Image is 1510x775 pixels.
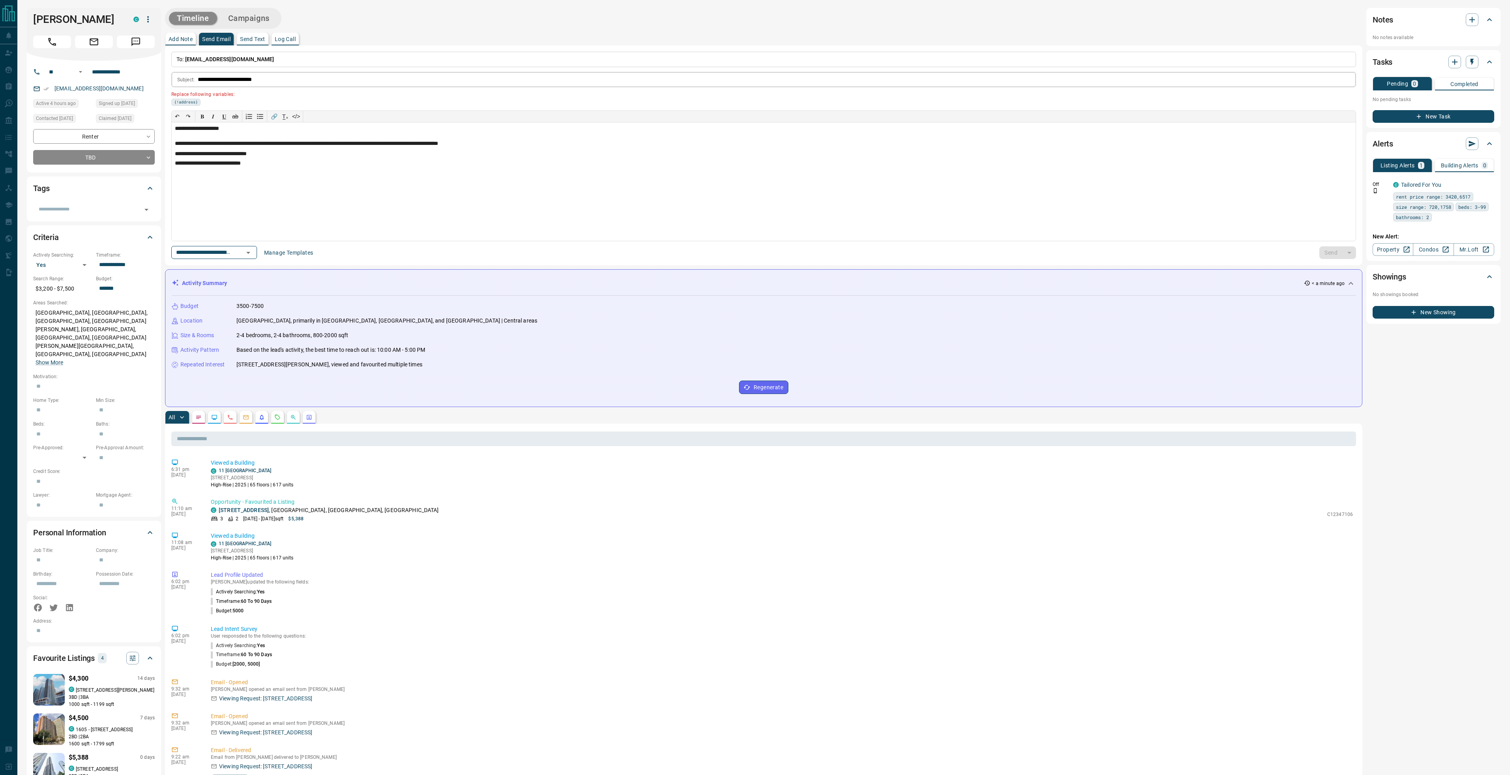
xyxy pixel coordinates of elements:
[1454,243,1494,256] a: Mr.Loft
[69,733,155,740] p: 2 BD | 2 BA
[241,599,272,604] span: 60 to 90 days
[172,111,183,122] button: ↶
[1373,291,1494,298] p: No showings booked
[236,302,264,310] p: 3500-7500
[171,633,199,638] p: 6:02 pm
[1413,243,1454,256] a: Condos
[1396,213,1429,221] span: bathrooms: 2
[171,754,199,760] p: 9:22 am
[171,467,199,472] p: 6:31 pm
[33,397,92,404] p: Home Type:
[171,511,199,517] p: [DATE]
[69,753,88,762] p: $5,388
[183,111,194,122] button: ↷
[54,85,144,92] a: [EMAIL_ADDRESS][DOMAIN_NAME]
[180,346,219,354] p: Activity Pattern
[243,414,249,420] svg: Emails
[1373,94,1494,105] p: No pending tasks
[240,36,265,42] p: Send Text
[33,251,92,259] p: Actively Searching:
[169,415,175,420] p: All
[33,373,155,380] p: Motivation:
[1373,34,1494,41] p: No notes available
[1393,182,1399,188] div: condos.ca
[171,540,199,545] p: 11:08 am
[180,360,225,369] p: Repeated Interest
[211,571,1353,579] p: Lead Profile Updated
[1420,163,1423,168] p: 1
[33,179,155,198] div: Tags
[171,584,199,590] p: [DATE]
[69,694,155,701] p: 3 BD | 3 BA
[306,414,312,420] svg: Agent Actions
[172,276,1356,291] div: Activity Summary< a minute ago
[36,99,76,107] span: Active 4 hours ago
[211,633,1353,639] p: User responsded to the following questions:
[739,381,788,394] button: Regenerate
[76,766,118,773] p: [STREET_ADDRESS]
[33,712,155,747] a: Favourited listing$4,5007 dayscondos.ca1605 - [STREET_ADDRESS]2BD |2BA1600 sqft - 1799 sqft
[33,547,92,554] p: Job Title:
[171,638,199,644] p: [DATE]
[211,598,272,605] p: Timeframe :
[96,492,155,499] p: Mortgage Agent:
[33,306,155,369] p: [GEOGRAPHIC_DATA], [GEOGRAPHIC_DATA], [GEOGRAPHIC_DATA], [GEOGRAPHIC_DATA][PERSON_NAME], [GEOGRAP...
[268,111,279,122] button: 🔗
[96,420,155,428] p: Baths:
[180,331,214,340] p: Size & Rooms
[33,526,106,539] h2: Personal Information
[211,678,1353,687] p: Email - Opened
[257,589,264,595] span: Yes
[211,579,1353,585] p: [PERSON_NAME] updated the following fields:
[36,114,73,122] span: Contacted [DATE]
[171,545,199,551] p: [DATE]
[211,481,294,488] p: High-Rise | 2025 | 65 floors | 617 units
[219,506,439,514] p: , [GEOGRAPHIC_DATA], [GEOGRAPHIC_DATA], [GEOGRAPHIC_DATA]
[219,541,271,546] a: 11 [GEOGRAPHIC_DATA]
[1441,163,1478,168] p: Building Alerts
[211,754,1353,760] p: Email from [PERSON_NAME] delivered to [PERSON_NAME]
[171,720,199,726] p: 9:32 am
[76,67,85,77] button: Open
[96,444,155,451] p: Pre-Approval Amount:
[211,547,294,554] p: [STREET_ADDRESS]
[1373,306,1494,319] button: New Showing
[259,246,318,259] button: Manage Templates
[219,728,312,737] p: Viewing Request: [STREET_ADDRESS]
[211,642,265,649] p: actively searching :
[1381,163,1415,168] p: Listing Alerts
[169,12,217,25] button: Timeline
[1396,203,1451,211] span: size range: 720,1758
[211,459,1353,467] p: Viewed a Building
[233,661,260,667] span: [2000, 5000]
[211,746,1353,754] p: Email - Delivered
[177,76,195,83] p: Subject:
[211,541,216,547] div: condos.ca
[33,652,95,664] h2: Favourite Listings
[96,251,155,259] p: Timeframe:
[1373,267,1494,286] div: Showings
[69,701,155,708] p: 1000 sqft - 1199 sqft
[117,36,155,48] span: Message
[180,317,203,325] p: Location
[211,687,1353,692] p: [PERSON_NAME] opened an email sent from [PERSON_NAME]
[1387,81,1408,86] p: Pending
[1373,110,1494,123] button: New Task
[1401,182,1441,188] a: Tailored For You
[291,111,302,122] button: </>
[133,17,139,22] div: condos.ca
[33,182,49,195] h2: Tags
[257,643,264,648] span: Yes
[211,554,294,561] p: High-Rise | 2025 | 65 floors | 617 units
[33,672,155,708] a: Favourited listing$4,30014 dayscondos.ca[STREET_ADDRESS][PERSON_NAME]3BD |3BA1000 sqft - 1199 sqft
[171,692,199,697] p: [DATE]
[69,740,155,747] p: 1600 sqft - 1799 sqft
[211,498,1353,506] p: Opportunity - Favourited a Listing
[33,594,92,601] p: Social:
[243,247,254,258] button: Open
[140,715,155,721] p: 7 days
[137,675,155,682] p: 14 days
[100,654,104,662] p: 4
[219,468,271,473] a: 11 [GEOGRAPHIC_DATA]
[211,721,1353,726] p: [PERSON_NAME] opened an email sent from [PERSON_NAME]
